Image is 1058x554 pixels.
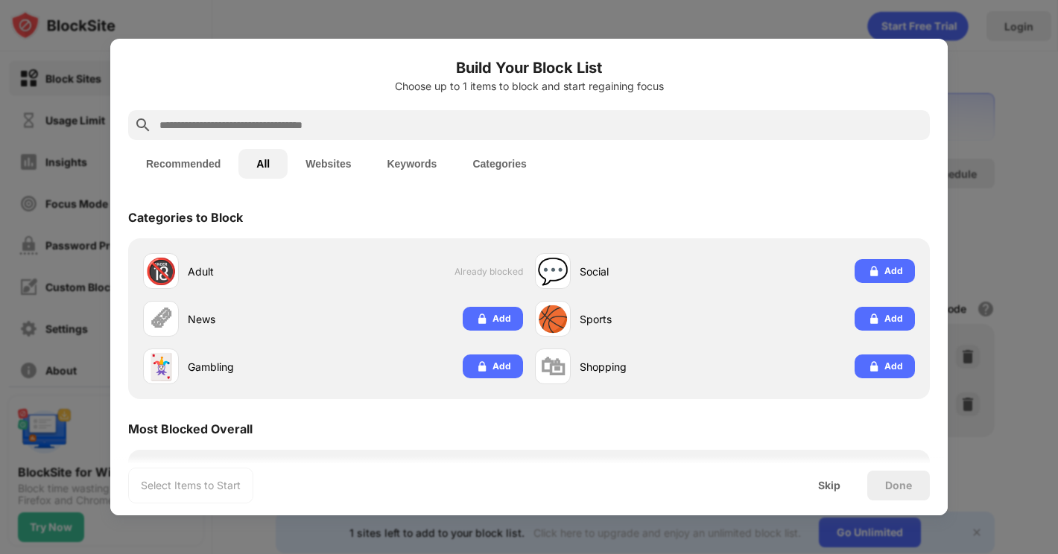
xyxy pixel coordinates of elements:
div: Shopping [580,359,725,375]
img: search.svg [134,116,152,134]
span: Already blocked [454,266,523,277]
button: Keywords [369,149,454,179]
div: 🃏 [145,351,177,382]
div: 💬 [537,256,568,287]
div: Add [884,359,903,374]
div: Social [580,264,725,279]
div: 🏀 [537,304,568,334]
button: Websites [288,149,369,179]
div: Add [492,311,511,326]
div: Adult [188,264,333,279]
div: Done [885,480,912,491]
div: Skip [818,480,840,491]
div: 🗞 [148,304,174,334]
div: Gambling [188,359,333,375]
button: Recommended [128,149,238,179]
div: Categories to Block [128,210,243,225]
button: All [238,149,288,179]
div: Add [492,359,511,374]
h6: Build Your Block List [128,57,930,79]
div: Sports [580,311,725,327]
button: Categories [454,149,544,179]
div: 🛍 [540,351,566,382]
div: Add [884,264,903,278]
div: Add [884,311,903,326]
div: Choose up to 1 items to block and start regaining focus [128,80,930,92]
div: Select Items to Start [141,478,241,493]
div: 🔞 [145,256,177,287]
div: Most Blocked Overall [128,421,253,436]
div: News [188,311,333,327]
